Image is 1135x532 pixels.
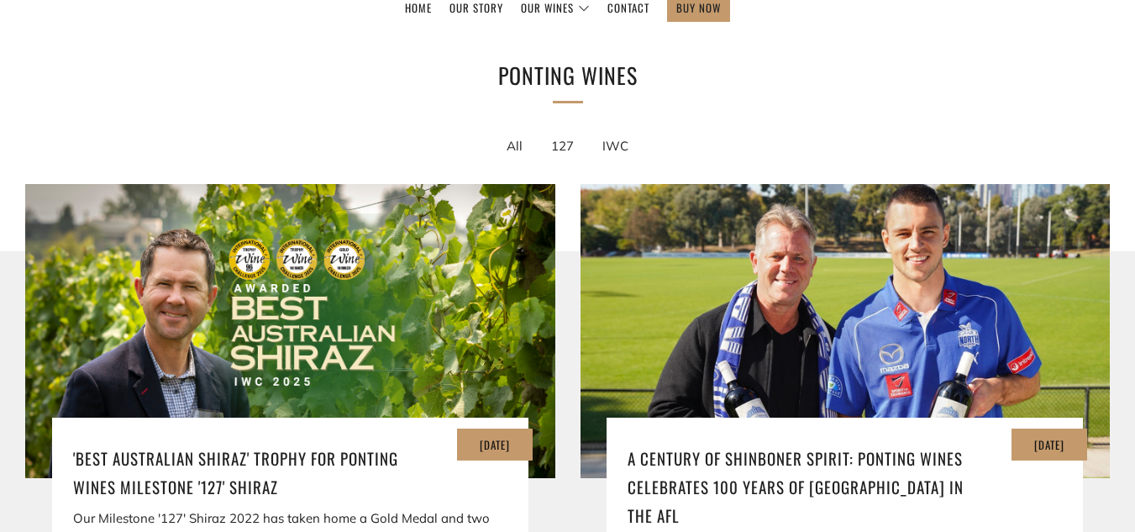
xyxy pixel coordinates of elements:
[25,184,555,478] img: 'Best Australian Shiraz' Trophy for Ponting Wines Milestone '127' Shiraz
[541,131,584,161] a: 127
[497,131,533,161] a: All
[291,58,845,93] h1: Ponting Wines
[628,444,1062,530] a: A Century of Shinboner Spirit: Ponting Wines Celebrates 100 Years of [GEOGRAPHIC_DATA] in the AFL
[73,444,507,501] a: 'Best Australian Shiraz' Trophy for Ponting Wines Milestone '127' Shiraz
[480,436,510,453] time: [DATE]
[592,131,638,161] a: IWC
[581,184,1111,478] img: A Century of Shinboner Spirit: Ponting Wines Celebrates 100 Years of North Melbourne in the AFL
[1034,436,1064,453] time: [DATE]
